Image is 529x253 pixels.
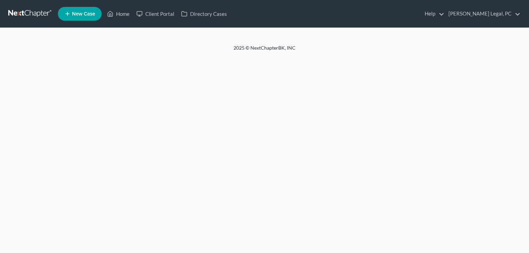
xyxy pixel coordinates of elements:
a: Directory Cases [178,8,230,20]
a: Home [104,8,133,20]
a: Client Portal [133,8,178,20]
new-legal-case-button: New Case [58,7,102,21]
div: 2025 © NextChapterBK, INC [68,44,461,57]
a: Help [421,8,444,20]
a: [PERSON_NAME] Legal, PC [445,8,520,20]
